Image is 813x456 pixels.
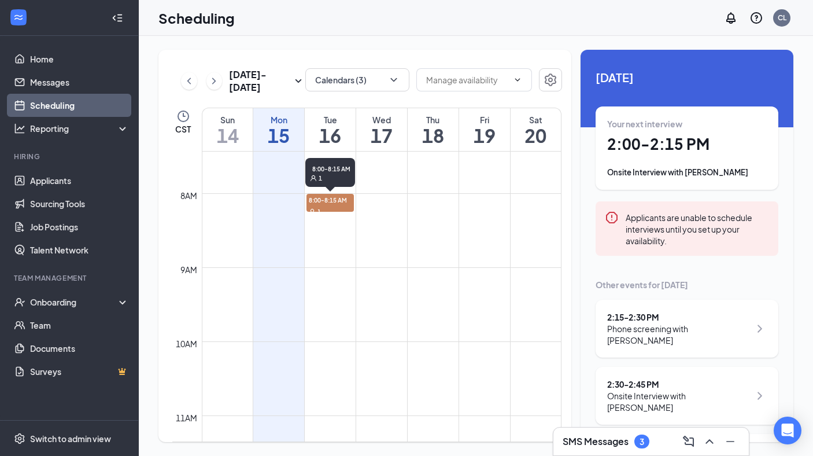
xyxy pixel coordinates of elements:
h3: [DATE] - [DATE] [229,68,291,94]
svg: Notifications [724,11,738,25]
div: 11am [173,411,199,424]
div: Onboarding [30,296,119,308]
a: Job Postings [30,215,129,238]
a: Home [30,47,129,71]
span: CST [175,123,191,135]
h1: 17 [356,126,407,145]
button: ChevronLeft [181,72,197,90]
div: Onsite Interview with [PERSON_NAME] [607,390,750,413]
svg: ChevronRight [208,74,220,88]
div: Your next interview [607,118,767,130]
button: ChevronUp [700,432,719,451]
div: Applicants are unable to schedule interviews until you set up your availability. [626,211,769,247]
h1: 18 [408,126,459,145]
h1: 14 [202,126,253,145]
a: Scheduling [30,94,129,117]
svg: ChevronUp [703,435,716,448]
div: Thu [408,114,459,126]
a: September 17, 2025 [356,108,407,151]
svg: ChevronLeft [183,74,195,88]
svg: ComposeMessage [682,435,696,448]
svg: UserCheck [14,296,25,308]
button: ChevronRight [206,72,223,90]
div: Reporting [30,123,130,134]
span: 8:00-8:15 AM [306,194,354,205]
div: Wed [356,114,407,126]
h1: 2:00 - 2:15 PM [607,134,767,154]
h1: 15 [253,126,304,145]
svg: Error [605,211,619,225]
svg: User [310,175,317,182]
svg: Minimize [723,435,737,448]
div: Other events for [DATE] [596,279,778,290]
a: September 20, 2025 [511,108,561,151]
input: Manage availability [426,73,508,86]
svg: QuestionInfo [749,11,763,25]
svg: Clock [176,109,190,123]
div: Switch to admin view [30,433,111,444]
svg: Settings [14,433,25,444]
div: 9am [178,263,199,276]
div: 2:15 - 2:30 PM [607,311,750,323]
button: Settings [539,68,562,91]
span: [DATE] [596,68,778,86]
a: September 16, 2025 [305,108,356,151]
h1: Scheduling [158,8,235,28]
div: 8am [178,189,199,202]
svg: ChevronRight [753,322,767,336]
a: Talent Network [30,238,129,262]
svg: Collapse [112,12,123,24]
div: Phone screening with [PERSON_NAME] [607,323,750,346]
div: Open Intercom Messenger [774,417,801,444]
svg: Analysis [14,123,25,134]
svg: Settings [544,73,557,87]
h3: SMS Messages [563,435,629,448]
a: September 14, 2025 [202,108,253,151]
span: 8:00-8:15 AM [310,163,350,174]
a: Sourcing Tools [30,192,129,215]
svg: ChevronDown [513,75,522,84]
a: Messages [30,71,129,94]
div: Team Management [14,273,127,283]
div: Sat [511,114,561,126]
a: Settings [539,68,562,94]
svg: User [309,208,316,215]
span: 1 [317,208,321,216]
svg: ChevronDown [388,74,400,86]
a: Applicants [30,169,129,192]
div: Onsite Interview with [PERSON_NAME] [607,167,767,178]
h1: 20 [511,126,561,145]
a: September 18, 2025 [408,108,459,151]
button: ComposeMessage [679,432,698,451]
svg: ChevronRight [753,389,767,403]
a: September 15, 2025 [253,108,304,151]
a: September 19, 2025 [459,108,510,151]
div: Sun [202,114,253,126]
svg: SmallChevronDown [291,74,305,88]
button: Minimize [721,432,740,451]
a: SurveysCrown [30,360,129,383]
div: Tue [305,114,356,126]
div: 3 [640,437,644,447]
a: Team [30,314,129,337]
a: Documents [30,337,129,360]
div: Hiring [14,152,127,161]
span: 1 [319,174,322,182]
button: Calendars (3)ChevronDown [305,68,409,91]
h1: 16 [305,126,356,145]
h1: 19 [459,126,510,145]
div: CL [778,13,786,23]
div: 10am [173,337,199,350]
div: Fri [459,114,510,126]
div: 2:30 - 2:45 PM [607,378,750,390]
div: Mon [253,114,304,126]
svg: WorkstreamLogo [13,12,24,23]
